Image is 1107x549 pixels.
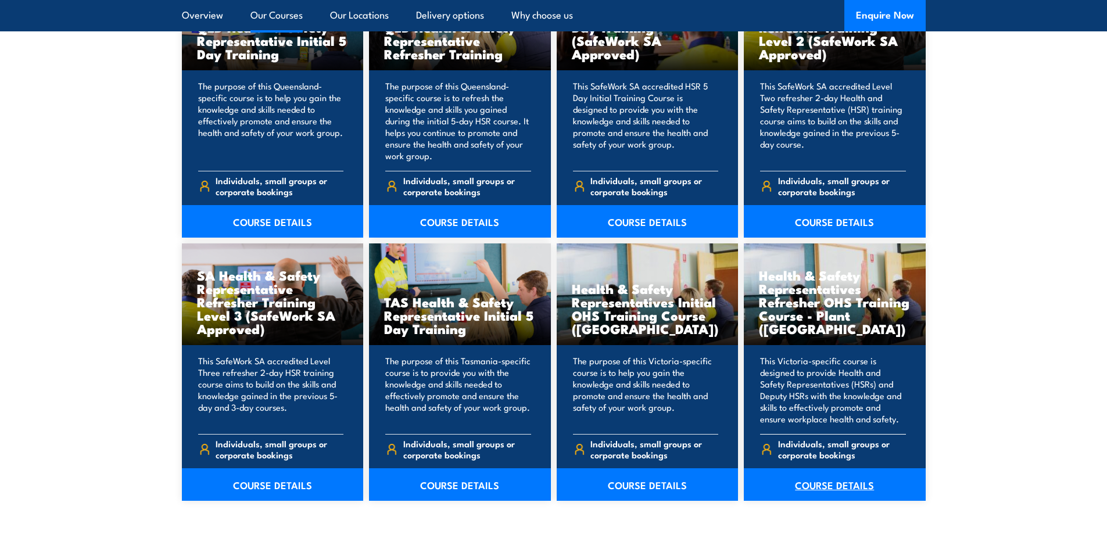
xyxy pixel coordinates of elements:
[573,80,719,162] p: This SafeWork SA accredited HSR 5 Day Initial Training Course is designed to provide you with the...
[778,175,906,197] span: Individuals, small groups or corporate bookings
[385,355,531,425] p: The purpose of this Tasmania-specific course is to provide you with the knowledge and skills need...
[182,205,364,238] a: COURSE DETAILS
[590,175,718,197] span: Individuals, small groups or corporate bookings
[572,282,723,335] h3: Health & Safety Representatives Initial OHS Training Course ([GEOGRAPHIC_DATA])
[384,20,536,60] h3: QLD Health & Safety Representative Refresher Training
[182,468,364,501] a: COURSE DETAILS
[385,80,531,162] p: The purpose of this Queensland-specific course is to refresh the knowledge and skills you gained ...
[403,175,531,197] span: Individuals, small groups or corporate bookings
[760,80,906,162] p: This SafeWork SA accredited Level Two refresher 2-day Health and Safety Representative (HSR) trai...
[557,468,739,501] a: COURSE DETAILS
[369,205,551,238] a: COURSE DETAILS
[216,175,343,197] span: Individuals, small groups or corporate bookings
[778,438,906,460] span: Individuals, small groups or corporate bookings
[744,205,926,238] a: COURSE DETAILS
[197,20,349,60] h3: QLD Health & Safety Representative Initial 5 Day Training
[198,80,344,162] p: The purpose of this Queensland-specific course is to help you gain the knowledge and skills neede...
[744,468,926,501] a: COURSE DETAILS
[216,438,343,460] span: Individuals, small groups or corporate bookings
[198,355,344,425] p: This SafeWork SA accredited Level Three refresher 2-day HSR training course aims to build on the ...
[590,438,718,460] span: Individuals, small groups or corporate bookings
[760,355,906,425] p: This Victoria-specific course is designed to provide Health and Safety Representatives (HSRs) and...
[573,355,719,425] p: The purpose of this Victoria-specific course is to help you gain the knowledge and skills needed ...
[369,468,551,501] a: COURSE DETAILS
[384,295,536,335] h3: TAS Health & Safety Representative Initial 5 Day Training
[403,438,531,460] span: Individuals, small groups or corporate bookings
[557,205,739,238] a: COURSE DETAILS
[197,268,349,335] h3: SA Health & Safety Representative Refresher Training Level 3 (SafeWork SA Approved)
[759,268,911,335] h3: Health & Safety Representatives Refresher OHS Training Course - Plant ([GEOGRAPHIC_DATA])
